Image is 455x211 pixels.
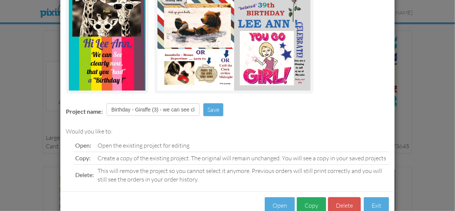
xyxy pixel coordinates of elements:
[66,127,389,136] div: Would you like to:
[96,139,389,152] td: Open the existing project for editing
[96,152,389,164] td: Create a copy of the existing project. The original will remain unchanged. You will see a copy in...
[75,154,90,161] span: Copy:
[75,142,91,149] span: Open:
[75,171,94,178] span: Delete:
[106,103,200,116] input: Enter project name
[66,107,103,116] label: Project name:
[203,103,223,116] button: Save
[96,164,389,185] td: This will remove the project so you cannot select it anymore. Previous orders will still print co...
